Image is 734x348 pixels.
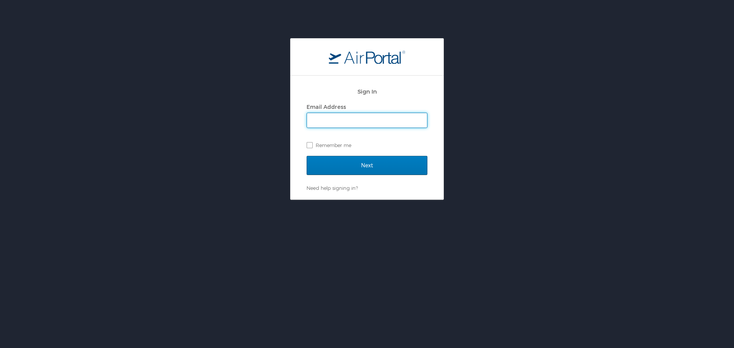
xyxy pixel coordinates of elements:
a: Need help signing in? [307,185,358,191]
h2: Sign In [307,87,427,96]
input: Next [307,156,427,175]
label: Remember me [307,139,427,151]
img: logo [329,50,405,64]
label: Email Address [307,104,346,110]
